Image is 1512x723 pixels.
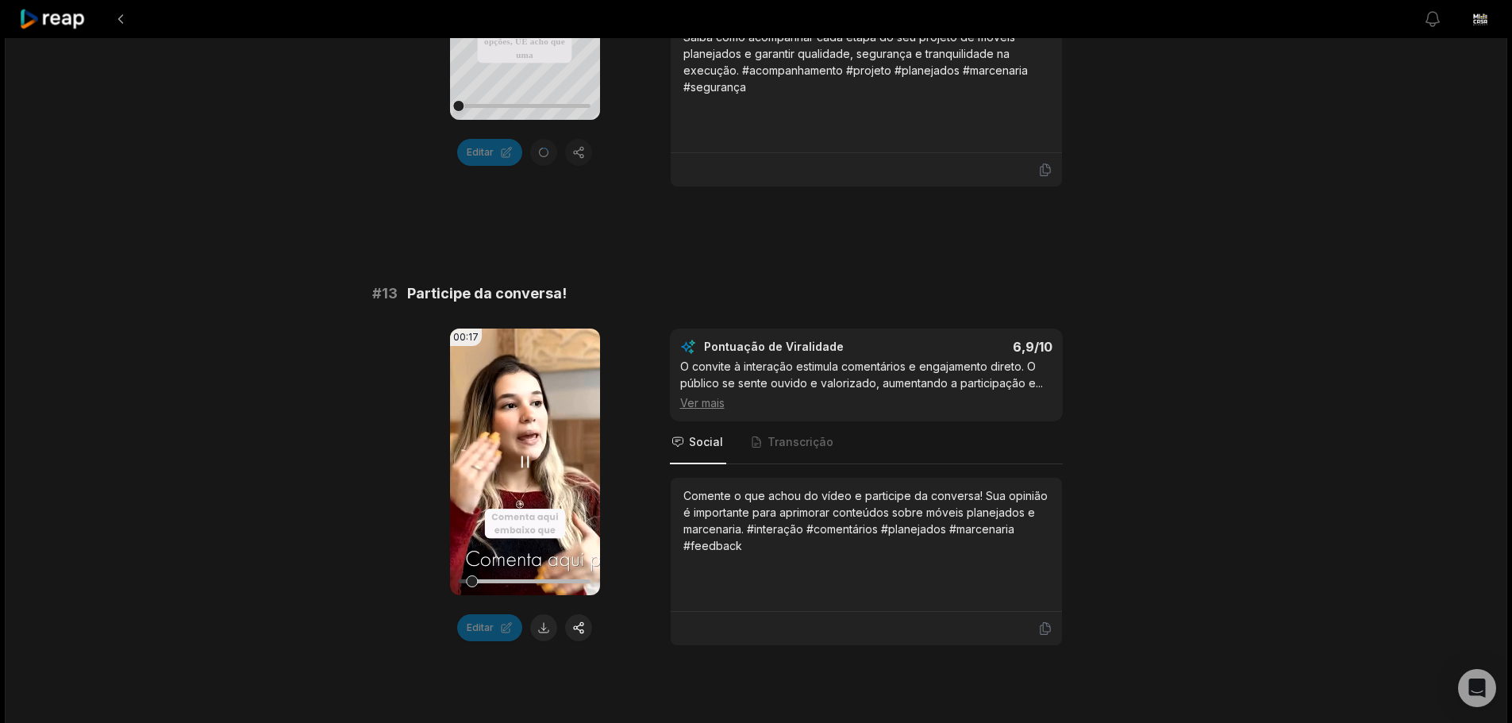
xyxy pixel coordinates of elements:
[1013,339,1034,355] font: 6,9
[680,360,1036,390] font: O convite à interação estimula comentários e engajamento direto. O público se sente ouvido e valo...
[704,340,844,353] font: Pontuação de Viralidade
[670,421,1063,464] nav: Abas
[689,435,723,448] font: Social
[382,285,398,302] font: 13
[768,435,833,448] font: Transcrição
[407,285,567,302] font: Participe da conversa!
[372,285,382,302] font: #
[1036,376,1043,390] font: ...
[1034,339,1052,355] font: /10
[467,621,494,633] font: Editar
[457,139,522,166] button: Editar
[457,614,522,641] button: Editar
[683,489,1048,552] font: Comente o que achou do vídeo e participe da conversa! Sua opinião é importante para aprimorar con...
[680,396,725,410] font: Ver mais
[1458,669,1496,707] div: Abra o Intercom Messenger
[467,146,494,158] font: Editar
